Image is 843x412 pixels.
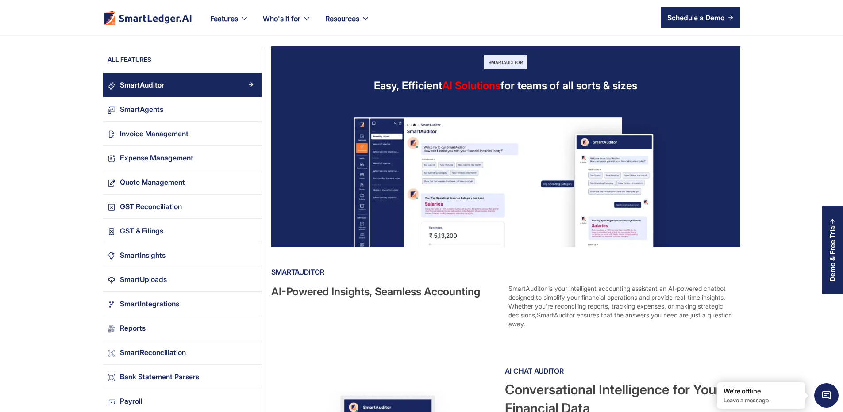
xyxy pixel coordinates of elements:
[248,179,254,184] img: Arrow Right Blue
[103,11,192,25] a: home
[120,176,185,188] div: Quote Management
[248,325,254,330] img: Arrow Right Blue
[263,12,300,25] div: Who's it for
[103,170,262,195] a: Quote ManagementArrow Right Blue
[103,55,262,69] div: ALL FEATURES
[103,365,262,389] a: Bank Statement ParsersArrow Right Blue
[667,12,724,23] div: Schedule a Demo
[120,298,179,310] div: SmartIntegrations
[120,152,193,164] div: Expense Management
[203,12,256,35] div: Features
[484,55,527,69] div: SmartAuditor
[210,12,238,25] div: Features
[103,292,262,316] a: SmartIntegrationsArrow Right Blue
[271,284,501,328] div: AI-Powered Insights, Seamless Accounting
[120,371,199,383] div: Bank Statement Parsers
[103,73,262,97] a: SmartAuditorArrow Right Blue
[103,11,192,25] img: footer logo
[248,82,254,87] img: Arrow Right Blue
[248,349,254,355] img: Arrow Right Blue
[248,276,254,282] img: Arrow Right Blue
[828,224,836,282] div: Demo & Free Trial
[505,364,739,378] div: AI Chat Auditor
[120,201,182,213] div: GST Reconciliation
[248,398,254,403] img: Arrow Right Blue
[120,395,142,407] div: Payroll
[120,322,146,334] div: Reports
[120,103,163,115] div: SmartAgents
[724,387,799,396] div: We're offline
[248,301,254,306] img: Arrow Right Blue
[120,79,164,91] div: SmartAuditor
[248,252,254,257] img: Arrow Right Blue
[248,228,254,233] img: Arrow Right Blue
[248,374,254,379] img: Arrow Right Blue
[256,12,318,35] div: Who's it for
[325,12,359,25] div: Resources
[442,79,500,92] span: AI Solutions
[120,128,189,140] div: Invoice Management
[248,106,254,111] img: Arrow Right Blue
[103,267,262,292] a: SmartUploadsArrow Right Blue
[248,130,254,136] img: Arrow Right Blue
[318,12,377,35] div: Resources
[120,249,166,261] div: SmartInsights
[271,265,739,279] div: SmartAuditor
[103,97,262,122] a: SmartAgentsArrow Right Blue
[120,225,163,237] div: GST & Filings
[248,155,254,160] img: Arrow Right Blue
[248,203,254,209] img: Arrow Right Blue
[374,78,637,93] div: Easy, Efficient for teams of all sorts & sizes
[120,274,167,286] div: SmartUploads
[103,219,262,243] a: GST & FilingsArrow Right Blue
[103,195,262,219] a: GST ReconciliationArrow Right Blue
[724,397,799,404] p: Leave a message
[103,316,262,340] a: ReportsArrow Right Blue
[814,383,839,408] span: Chat Widget
[728,15,733,20] img: arrow right icon
[103,243,262,267] a: SmartInsightsArrow Right Blue
[103,340,262,365] a: SmartReconciliationArrow Right Blue
[103,146,262,170] a: Expense ManagementArrow Right Blue
[120,347,186,359] div: SmartReconciliation
[508,284,739,328] div: SmartAuditor is your intelligent accounting assistant an AI-powered chatbot designed to simplify ...
[661,7,740,28] a: Schedule a Demo
[103,122,262,146] a: Invoice ManagementArrow Right Blue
